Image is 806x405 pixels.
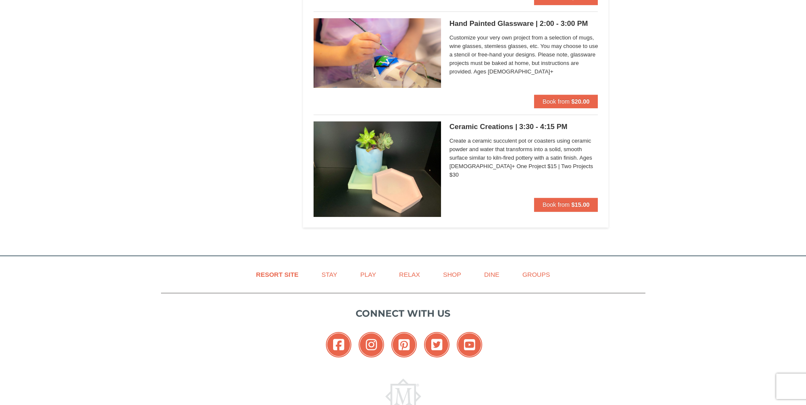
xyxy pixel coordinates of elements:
[350,265,387,284] a: Play
[246,265,309,284] a: Resort Site
[473,265,510,284] a: Dine
[571,98,590,105] strong: $20.00
[450,20,598,28] h5: Hand Painted Glassware | 2:00 - 3:00 PM
[543,98,570,105] span: Book from
[543,201,570,208] span: Book from
[571,201,590,208] strong: $15.00
[314,121,441,217] img: 6619869-1699-baa8dbd7.png
[314,18,441,88] img: 6619869-1088-d49a29a5.jpg
[534,198,598,211] button: Book from $15.00
[450,34,598,76] span: Customize your very own project from a selection of mugs, wine glasses, stemless glasses, etc. Yo...
[433,265,472,284] a: Shop
[534,95,598,108] button: Book from $20.00
[512,265,560,284] a: Groups
[450,123,598,131] h5: Ceramic Creations | 3:30 - 4:15 PM
[388,265,430,284] a: Relax
[311,265,348,284] a: Stay
[450,137,598,179] span: Create a ceramic succulent pot or coasters using ceramic powder and water that transforms into a ...
[161,307,645,321] p: Connect with us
